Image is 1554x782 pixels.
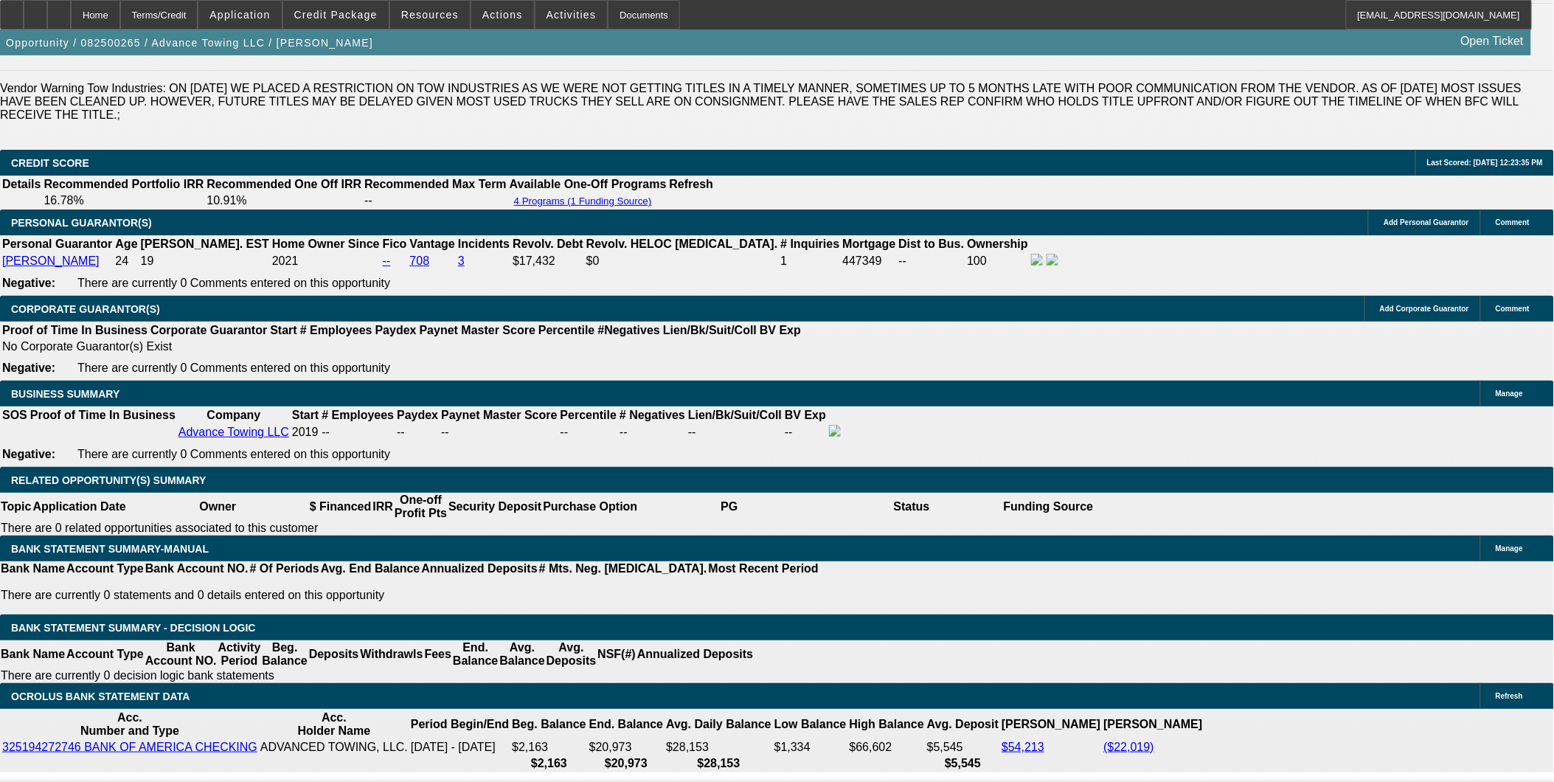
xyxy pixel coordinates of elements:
[390,1,470,29] button: Resources
[665,756,772,771] th: $28,153
[899,238,965,250] b: Dist to Bus.
[260,710,409,738] th: Acc. Holder Name
[292,409,319,421] b: Start
[1496,218,1530,226] span: Comment
[43,177,204,192] th: Recommended Portfolio IRR
[11,303,160,315] span: CORPORATE GUARANTOR(S)
[589,710,664,738] th: End. Balance
[308,640,360,668] th: Deposits
[383,255,391,267] a: --
[760,324,801,336] b: BV Exp
[780,253,840,269] td: 1
[441,426,557,439] div: --
[43,193,204,208] td: 16.78%
[206,177,362,192] th: Recommended One Off IRR
[2,277,55,289] b: Negative:
[218,640,262,668] th: Activity Period
[424,640,452,668] th: Fees
[410,238,455,250] b: Vantage
[209,9,270,21] span: Application
[198,1,281,29] button: Application
[586,253,779,269] td: $0
[420,561,538,576] th: Annualized Deposits
[547,9,597,21] span: Activities
[1384,218,1469,226] span: Add Personal Guarantor
[669,177,715,192] th: Refresh
[1,408,28,423] th: SOS
[1455,29,1530,54] a: Open Ticket
[364,193,507,208] td: --
[482,9,523,21] span: Actions
[2,238,112,250] b: Personal Guarantor
[967,238,1028,250] b: Ownership
[372,493,394,521] th: IRR
[272,238,380,250] b: Home Owner Since
[774,710,847,738] th: Low Balance
[77,448,390,460] span: There are currently 0 Comments entered on this opportunity
[1496,390,1523,398] span: Manage
[145,561,249,576] th: Bank Account NO.
[620,409,685,421] b: # Negatives
[283,1,389,29] button: Credit Package
[821,493,1003,521] th: Status
[829,425,841,437] img: facebook-icon.png
[1001,710,1101,738] th: [PERSON_NAME]
[780,238,839,250] b: # Inquiries
[77,277,390,289] span: There are currently 0 Comments entered on this opportunity
[1,323,148,338] th: Proof of Time In Business
[687,424,783,440] td: --
[926,740,999,755] td: $5,545
[561,426,617,439] div: --
[785,409,826,421] b: BV Exp
[1103,741,1154,753] a: ($22,019)
[66,561,145,576] th: Account Type
[401,9,459,21] span: Resources
[849,710,925,738] th: High Balance
[32,493,126,521] th: Application Date
[538,324,594,336] b: Percentile
[66,640,145,668] th: Account Type
[1103,710,1203,738] th: [PERSON_NAME]
[309,493,372,521] th: $ Financed
[1380,305,1469,313] span: Add Corporate Guarantor
[11,474,206,486] span: RELATED OPPORTUNITY(S) SUMMARY
[206,193,362,208] td: 10.91%
[410,710,510,738] th: Period Begin/End
[926,756,999,771] th: $5,545
[535,1,608,29] button: Activities
[448,493,542,521] th: Security Deposit
[1496,305,1530,313] span: Comment
[11,691,190,702] span: OCROLUS BANK STATEMENT DATA
[150,324,267,336] b: Corporate Guarantor
[688,409,782,421] b: Lien/Bk/Suit/Coll
[620,426,685,439] div: --
[511,740,586,755] td: $2,163
[207,409,260,421] b: Company
[538,561,708,576] th: # Mts. Neg. [MEDICAL_DATA].
[410,255,430,267] a: 708
[589,756,664,771] th: $20,973
[708,561,819,576] th: Most Recent Period
[359,640,423,668] th: Withdrawls
[77,361,390,374] span: There are currently 0 Comments entered on this opportunity
[842,253,897,269] td: 447349
[843,238,896,250] b: Mortgage
[178,426,289,438] a: Advance Towing LLC
[511,756,586,771] th: $2,163
[115,238,137,250] b: Age
[364,177,507,192] th: Recommended Max Term
[322,409,394,421] b: # Employees
[375,324,417,336] b: Paydex
[127,493,309,521] th: Owner
[542,493,638,521] th: Purchase Option
[2,255,100,267] a: [PERSON_NAME]
[589,740,664,755] td: $20,973
[141,238,269,250] b: [PERSON_NAME]. EST
[383,238,407,250] b: Fico
[394,493,448,521] th: One-off Profit Pts
[471,1,534,29] button: Actions
[511,710,586,738] th: Beg. Balance
[397,409,438,421] b: Paydex
[510,195,656,207] button: 4 Programs (1 Funding Source)
[509,177,667,192] th: Available One-Off Programs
